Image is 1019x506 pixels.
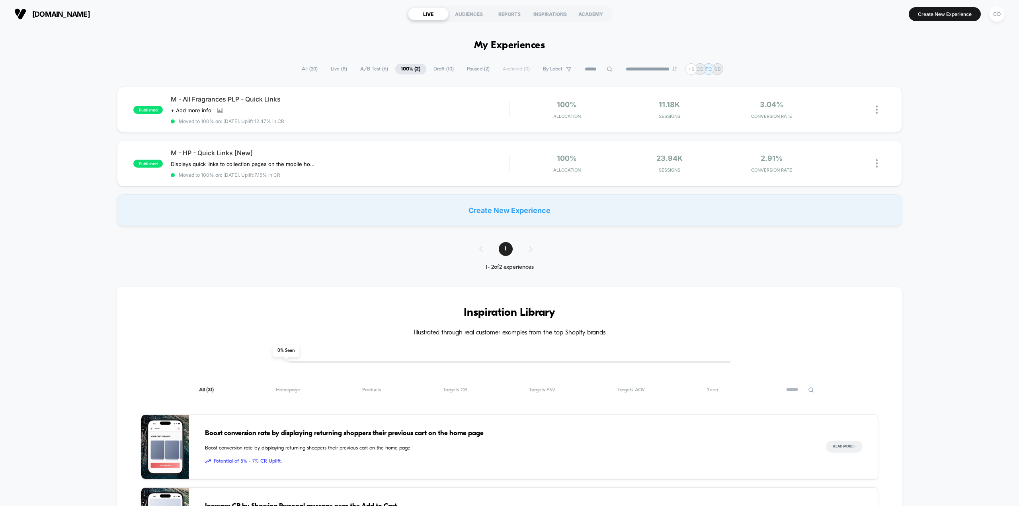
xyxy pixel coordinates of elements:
span: Allocation [553,167,581,173]
div: + 6 [685,63,697,75]
span: Boost conversion rate by displaying returning shoppers their previous cart on the home page [205,444,810,452]
img: close [876,105,878,114]
span: published [133,160,163,168]
button: Create New Experience [909,7,981,21]
span: Live ( 8 ) [325,64,353,74]
img: Visually logo [14,8,26,20]
span: All ( 20 ) [296,64,324,74]
button: [DOMAIN_NAME] [12,8,92,20]
span: 2.91% [761,154,783,162]
span: Targets AOV [617,387,645,393]
p: SB [714,66,721,72]
span: Products [362,387,381,393]
div: CD [989,6,1005,22]
span: Displays quick links to collection pages on the mobile homepage. [171,161,318,167]
img: end [672,66,677,71]
span: 3.04% [760,100,783,109]
span: Homepage [276,387,300,393]
span: 100% ( 2 ) [395,64,426,74]
p: CD [697,66,704,72]
span: Targets PSV [529,387,555,393]
span: Potential of 5% - 7% CR Uplift. [205,457,810,465]
span: 1 [499,242,513,256]
img: close [876,159,878,168]
span: 23.94k [656,154,683,162]
span: Boost conversion rate by displaying returning shoppers their previous cart on the home page [205,428,810,439]
div: LIVE [408,8,449,20]
h1: My Experiences [474,40,545,51]
span: All [199,387,214,393]
span: 100% [557,100,577,109]
span: + Add more info [171,107,211,113]
button: Read More> [826,441,863,453]
span: Draft ( 10 ) [428,64,460,74]
span: CONVERSION RATE [722,113,821,119]
span: 11.18k [659,100,680,109]
h4: Illustrated through real customer examples from the top Shopify brands [141,329,878,337]
span: Seen [707,387,718,393]
span: Sessions [620,113,718,119]
button: CD [987,6,1007,22]
span: Allocation [553,113,581,119]
span: Targets CR [443,387,467,393]
div: ACADEMY [570,8,611,20]
div: Create New Experience [117,194,902,226]
span: Paused ( 2 ) [461,64,496,74]
span: M - HP - Quick Links [New] [171,149,509,157]
span: Moved to 100% on: [DATE] . Uplift: 12.47% in CR [179,118,284,124]
span: Moved to 100% on: [DATE] . Uplift: 7.15% in CR [179,172,280,178]
p: TC [705,66,712,72]
div: 1 - 2 of 2 experiences [471,264,548,271]
h3: Inspiration Library [141,307,878,319]
span: M - All Fragrances PLP - Quick Links [171,95,509,103]
span: ( 31 ) [206,387,214,393]
span: 0 % Seen [273,345,299,357]
span: A/B Test ( 6 ) [354,64,394,74]
span: [DOMAIN_NAME] [32,10,90,18]
div: INSPIRATIONS [530,8,570,20]
span: By Label [543,66,562,72]
div: REPORTS [489,8,530,20]
span: published [133,106,163,114]
span: Sessions [620,167,718,173]
img: Boost conversion rate by displaying returning shoppers their previous cart on the home page [141,415,189,479]
span: CONVERSION RATE [722,167,821,173]
span: 100% [557,154,577,162]
div: AUDIENCES [449,8,489,20]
